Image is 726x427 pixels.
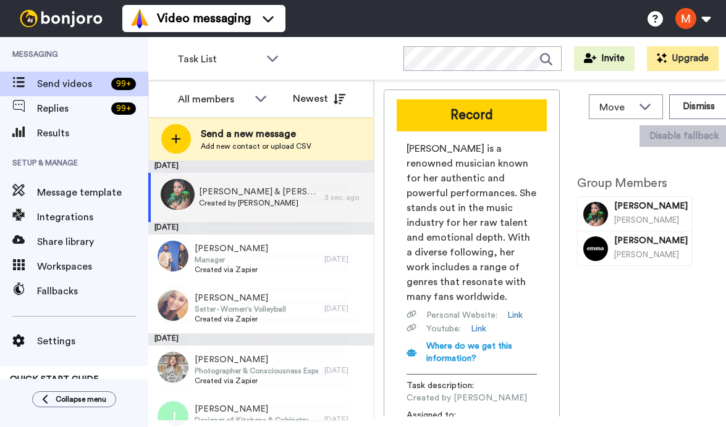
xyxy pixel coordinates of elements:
span: [PERSON_NAME] [614,216,679,224]
button: Invite [574,46,635,71]
div: [DATE] [324,415,368,425]
button: Upgrade [647,46,719,71]
span: Designer of Kitchens & Cabinetry [195,415,308,425]
div: 3 sec. ago [324,193,368,202]
span: Video messaging [157,10,251,27]
img: bj-logo-header-white.svg [15,10,108,27]
span: Where do we get this information? [426,342,512,363]
span: Workspaces [37,259,148,274]
a: Link [471,323,486,335]
span: Setter - Women's Volleyball [195,304,286,314]
span: Add new contact or upload CSV [201,141,311,151]
span: Task description : [407,379,493,392]
h2: Group Members [577,176,693,190]
span: [PERSON_NAME] [195,292,286,304]
span: Settings [37,334,148,349]
span: Fallbacks [37,284,148,299]
button: Collapse menu [32,391,116,407]
span: [PERSON_NAME] [195,243,268,255]
img: Image of Emma [583,236,608,261]
div: [DATE] [324,304,368,313]
img: Image of Beth [583,202,608,226]
span: Task List [177,52,260,67]
span: Integrations [37,210,148,225]
span: [PERSON_NAME] [195,403,308,415]
img: vm-color.svg [130,9,150,28]
button: Record [397,99,547,131]
span: Created by [PERSON_NAME] [199,198,318,208]
img: 4038eb9b-0367-4a77-b39a-1eaf0e4bafe2.jpg [158,290,188,321]
div: 99 + [111,102,136,115]
span: [PERSON_NAME] & [PERSON_NAME] [199,186,318,198]
span: Created via Zapier [195,376,318,386]
span: Photographer & Consciousness Expert [195,366,318,376]
div: [DATE] [324,254,368,264]
div: [DATE] [148,160,374,173]
img: f2f8950d-1afe-4cb3-a717-3309eccf8dea.jpg [158,352,188,383]
a: Link [507,309,523,321]
div: [DATE] [148,333,374,346]
img: b4d069be-5dc2-4ee2-9358-0de9183700d9.png [161,179,192,210]
span: Send videos [37,77,106,91]
div: [DATE] [148,222,374,234]
span: [PERSON_NAME] is a renowned musician known for her authentic and powerful performances. She stand... [407,141,537,304]
span: Send a new message [201,126,311,141]
span: [PERSON_NAME] [195,354,318,366]
span: [PERSON_NAME] [614,200,688,212]
span: Assigned to: [407,409,493,421]
span: Replies [37,101,106,116]
div: All members [178,92,248,107]
span: Youtube : [426,323,461,335]
div: [DATE] [324,365,368,375]
span: [PERSON_NAME] [614,234,688,247]
span: Created by [PERSON_NAME] [407,392,527,404]
button: Newest [284,86,355,111]
img: 61d48b34-f101-49a2-9ab8-b9366f62fe9c.jpg [164,179,195,210]
span: Personal Website : [426,309,497,321]
span: Share library [37,234,148,249]
span: Collapse menu [56,394,106,404]
span: Created via Zapier [195,265,268,275]
span: Message template [37,185,148,200]
div: 99 + [111,78,136,90]
span: Manager [195,255,268,265]
span: Results [37,126,148,141]
span: Move [599,100,633,115]
span: [PERSON_NAME] [614,251,679,259]
span: Created via Zapier [195,314,286,324]
img: 70bc9eeb-6073-45ef-a463-09499e7f54ac.jpg [158,241,188,272]
span: QUICK START GUIDE [10,375,99,384]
